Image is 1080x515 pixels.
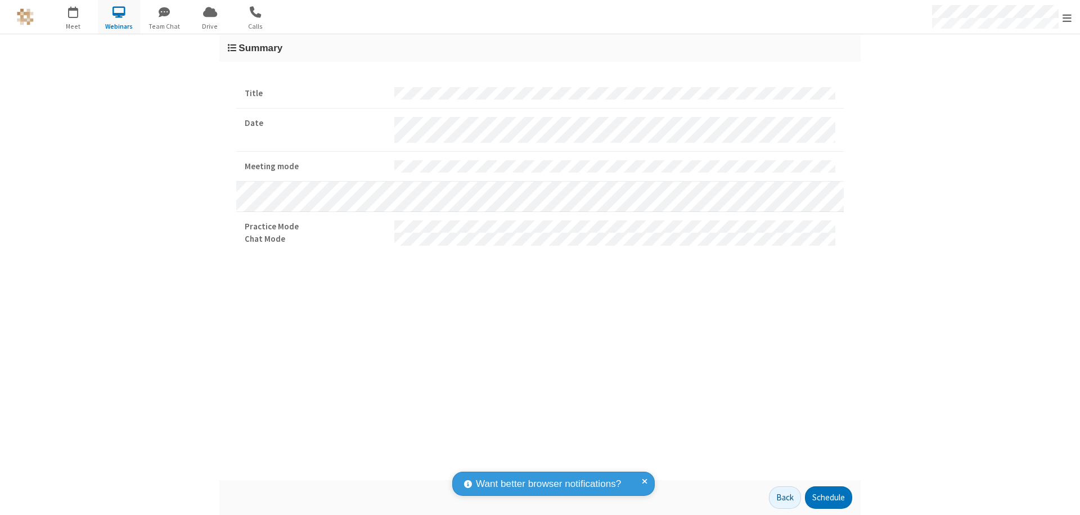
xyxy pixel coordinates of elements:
span: Drive [189,21,231,31]
strong: Date [245,117,386,130]
iframe: Chat [1052,486,1072,507]
span: Calls [235,21,277,31]
span: Team Chat [143,21,186,31]
strong: Meeting mode [245,160,386,173]
button: Schedule [805,486,852,509]
img: QA Selenium DO NOT DELETE OR CHANGE [17,8,34,25]
span: Summary [238,42,282,53]
strong: Chat Mode [245,233,386,246]
span: Want better browser notifications? [476,477,621,491]
strong: Title [245,87,386,100]
strong: Practice Mode [245,220,386,233]
span: Meet [52,21,94,31]
button: Back [769,486,801,509]
span: Webinars [98,21,140,31]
